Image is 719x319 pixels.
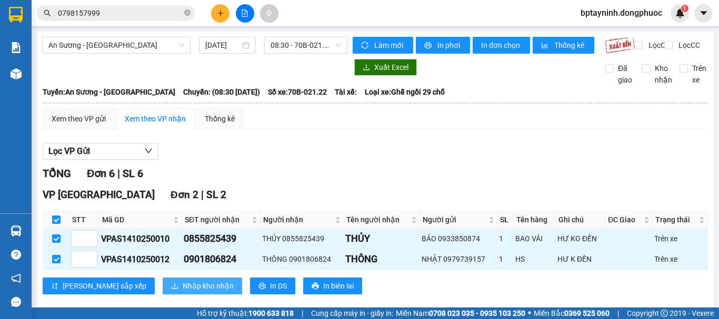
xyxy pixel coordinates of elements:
[183,280,234,292] span: Nhập kho nhận
[184,252,258,266] div: 0901806824
[52,113,106,125] div: Xem theo VP gửi
[346,214,409,225] span: Tên người nhận
[43,143,158,160] button: Lọc VP Gửi
[248,309,294,317] strong: 1900 633 818
[605,37,635,54] img: 9k=
[396,307,525,319] span: Miền Nam
[101,232,180,245] div: VPAS1410250010
[183,86,260,98] span: Chuyến: (08:30 [DATE])
[9,7,23,23] img: logo-vxr
[614,63,636,86] span: Đã giao
[11,273,21,283] span: notification
[302,307,303,319] span: |
[11,42,22,53] img: solution-icon
[182,249,261,270] td: 0901806824
[499,233,512,244] div: 1
[43,167,71,180] span: TỔNG
[617,307,619,319] span: |
[688,63,711,86] span: Trên xe
[422,233,495,244] div: BẢO 0933850874
[481,39,522,51] span: In đơn chọn
[345,252,418,266] div: THÔNG
[268,86,327,98] span: Số xe: 70B-021.22
[43,189,155,201] span: VP [GEOGRAPHIC_DATA]
[58,7,182,19] input: Tìm tên, số ĐT hoặc mã đơn
[361,42,370,50] span: sync
[184,231,258,246] div: 0855825439
[416,37,470,54] button: printerIn phơi
[44,9,51,17] span: search
[675,8,685,18] img: icon-new-feature
[11,297,21,307] span: message
[437,39,462,51] span: In phơi
[353,37,413,54] button: syncLàm mới
[184,9,191,16] span: close-circle
[102,214,171,225] span: Mã GD
[260,4,278,23] button: aim
[354,59,417,76] button: downloadXuất Excel
[236,4,254,23] button: file-add
[99,249,182,270] td: VPAS1410250012
[654,253,706,265] div: Trên xe
[335,86,357,98] span: Tài xế:
[125,113,186,125] div: Xem theo VP nhận
[515,253,554,265] div: HS
[250,277,295,294] button: printerIn DS
[424,42,433,50] span: printer
[344,229,420,249] td: THỦY
[258,282,266,291] span: printer
[473,37,530,54] button: In đơn chọn
[661,310,668,317] span: copyright
[556,211,605,229] th: Ghi chú
[69,211,99,229] th: STT
[303,277,362,294] button: printerIn biên lai
[534,307,610,319] span: Miền Bắc
[43,88,175,96] b: Tuyến: An Sương - [GEOGRAPHIC_DATA]
[185,214,249,225] span: SĐT người nhận
[344,249,420,270] td: THÔNG
[206,189,226,201] span: SL 2
[48,145,90,158] span: Lọc VP Gửi
[644,39,672,51] span: Lọc CR
[363,64,370,72] span: download
[564,309,610,317] strong: 0369 525 060
[262,253,342,265] div: THÔNG 0901806824
[184,8,191,18] span: close-circle
[374,39,405,51] span: Làm mới
[63,280,146,292] span: [PERSON_NAME] sắp xếp
[11,225,22,236] img: warehouse-icon
[683,5,686,12] span: 1
[263,214,333,225] span: Người nhận
[171,282,178,291] span: download
[499,253,512,265] div: 1
[123,167,143,180] span: SL 6
[182,229,261,249] td: 0855825439
[374,61,408,73] span: Xuất Excel
[514,211,556,229] th: Tên hàng
[541,42,550,50] span: bar-chart
[699,8,708,18] span: caret-down
[497,211,514,229] th: SL
[515,233,554,244] div: BAO VẢI
[365,86,445,98] span: Loại xe: Ghế ngồi 29 chỗ
[171,189,198,201] span: Đơn 2
[572,6,671,19] span: bptayninh.dongphuoc
[201,189,204,201] span: |
[528,311,531,315] span: ⚪️
[101,253,180,266] div: VPAS1410250012
[241,9,248,17] span: file-add
[43,277,155,294] button: sort-ascending[PERSON_NAME] sắp xếp
[99,229,182,249] td: VPAS1410250010
[11,68,22,79] img: warehouse-icon
[323,280,354,292] span: In biên lai
[197,307,294,319] span: Hỗ trợ kỹ thuật:
[271,37,341,53] span: 08:30 - 70B-021.22
[557,253,603,265] div: HƯ K ĐỀN
[11,250,21,260] span: question-circle
[163,277,242,294] button: downloadNhập kho nhận
[681,5,688,12] sup: 1
[608,214,641,225] span: ĐC Giao
[655,214,697,225] span: Trạng thái
[345,231,418,246] div: THỦY
[117,167,120,180] span: |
